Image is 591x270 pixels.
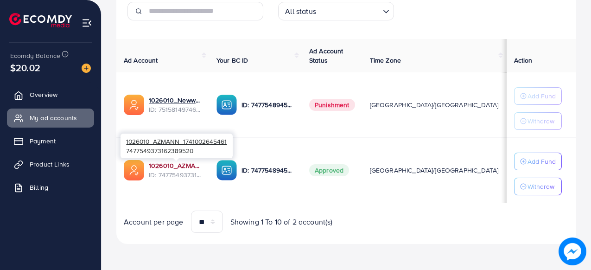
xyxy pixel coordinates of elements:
[124,56,158,65] span: Ad Account
[309,46,343,65] span: Ad Account Status
[309,99,355,111] span: Punishment
[216,56,248,65] span: Your BC ID
[126,137,227,146] span: 1026010_AZMANN_1741002645461
[82,64,91,73] img: image
[124,217,184,227] span: Account per page
[514,56,533,65] span: Action
[149,96,202,105] a: 1026010_Newww_1749912043958
[216,160,237,180] img: ic-ba-acc.ded83a64.svg
[9,13,72,27] img: logo
[7,132,94,150] a: Payment
[514,112,562,130] button: Withdraw
[149,161,202,170] a: 1026010_AZMANN_1741002645461
[230,217,333,227] span: Showing 1 To 10 of 2 account(s)
[30,136,56,146] span: Payment
[124,160,144,180] img: ic-ads-acc.e4c84228.svg
[7,155,94,174] a: Product Links
[278,2,394,20] div: Search for option
[82,18,92,28] img: menu
[7,178,94,197] a: Billing
[216,95,237,115] img: ic-ba-acc.ded83a64.svg
[514,178,562,195] button: Withdraw
[527,181,554,192] p: Withdraw
[7,109,94,127] a: My ad accounts
[283,5,318,18] span: All status
[527,90,556,102] p: Add Fund
[527,116,554,127] p: Withdraw
[559,238,586,265] img: image
[309,164,349,176] span: Approved
[149,170,202,180] span: ID: 7477549373162389520
[514,153,562,170] button: Add Fund
[370,56,401,65] span: Time Zone
[370,166,499,175] span: [GEOGRAPHIC_DATA]/[GEOGRAPHIC_DATA]
[121,134,233,158] div: 7477549373162389520
[319,3,379,18] input: Search for option
[149,105,202,114] span: ID: 7515814974686543888
[527,156,556,167] p: Add Fund
[10,51,60,60] span: Ecomdy Balance
[124,95,144,115] img: ic-ads-acc.e4c84228.svg
[370,100,499,109] span: [GEOGRAPHIC_DATA]/[GEOGRAPHIC_DATA]
[7,85,94,104] a: Overview
[241,165,294,176] p: ID: 7477548945393319953
[30,90,57,99] span: Overview
[30,160,70,169] span: Product Links
[30,113,77,122] span: My ad accounts
[514,87,562,105] button: Add Fund
[30,183,48,192] span: Billing
[149,96,202,115] div: <span class='underline'>1026010_Newww_1749912043958</span></br>7515814974686543888
[241,99,294,110] p: ID: 7477548945393319953
[11,51,40,84] span: $20.02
